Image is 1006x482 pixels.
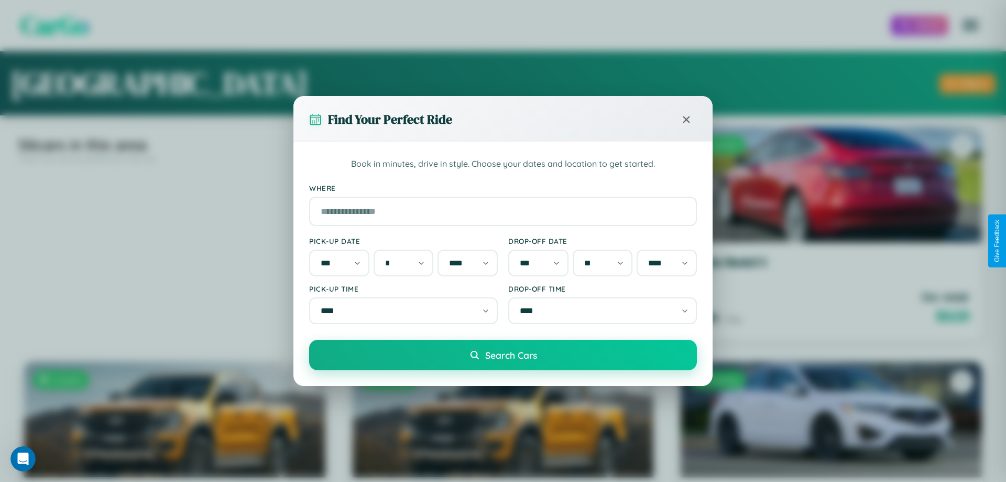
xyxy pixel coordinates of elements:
label: Drop-off Time [508,284,697,293]
label: Drop-off Date [508,237,697,245]
span: Search Cars [485,349,537,361]
label: Pick-up Date [309,237,498,245]
h3: Find Your Perfect Ride [328,111,452,128]
p: Book in minutes, drive in style. Choose your dates and location to get started. [309,157,697,171]
button: Search Cars [309,340,697,370]
label: Pick-up Time [309,284,498,293]
label: Where [309,184,697,192]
